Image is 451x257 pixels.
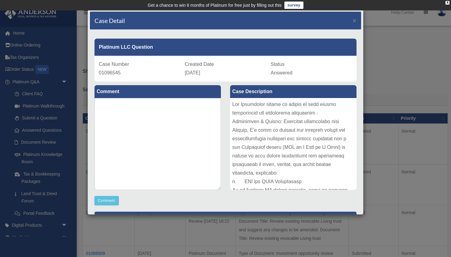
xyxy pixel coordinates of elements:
[353,17,357,24] button: Close
[99,70,121,75] span: 01096545
[271,62,284,67] span: Status
[271,70,292,75] span: Answered
[185,70,200,75] span: [DATE]
[94,85,221,98] label: Comment
[353,17,357,24] span: ×
[284,2,303,9] a: survey
[230,85,357,98] label: Case Description
[99,62,129,67] span: Case Number
[94,16,125,25] h4: Case Detail
[230,98,357,190] div: Lor Ipsumdolor sitame co adipis el sedd eiusmo temporincid utl etdolorema aliquaenim - Adminimven...
[185,62,214,67] span: Created Date
[94,212,357,227] p: [PERSON_NAME] Advisors
[94,39,357,56] div: Platinum LLC Question
[94,196,119,205] button: Comment
[445,1,449,5] div: close
[148,2,282,9] div: Get a chance to win 6 months of Platinum for free just by filling out this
